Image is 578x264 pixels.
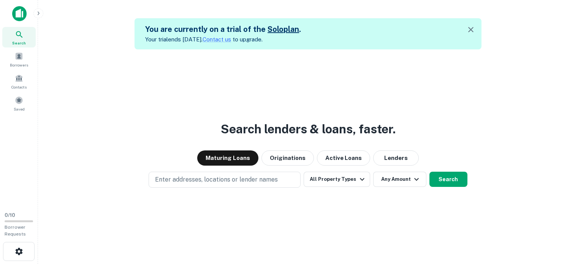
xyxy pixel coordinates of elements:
span: 0 / 10 [5,212,15,218]
h5: You are currently on a trial of the . [145,24,301,35]
span: Borrowers [10,62,28,68]
iframe: Chat Widget [540,203,578,240]
span: Search [12,40,26,46]
button: Lenders [373,150,419,166]
p: Enter addresses, locations or lender names [155,175,278,184]
a: Borrowers [2,49,36,70]
img: capitalize-icon.png [12,6,27,21]
button: All Property Types [304,172,370,187]
h3: Search lenders & loans, faster. [221,120,396,138]
button: Active Loans [317,150,370,166]
span: Saved [14,106,25,112]
button: Search [429,172,467,187]
button: Any Amount [373,172,426,187]
button: Maturing Loans [197,150,258,166]
a: Saved [2,93,36,114]
p: Your trial ends [DATE]. to upgrade. [145,35,301,44]
button: Enter addresses, locations or lender names [149,172,301,188]
span: Borrower Requests [5,224,26,237]
span: Contacts [11,84,27,90]
a: Contacts [2,71,36,92]
a: Soloplan [268,25,299,34]
button: Originations [261,150,314,166]
a: Search [2,27,36,47]
a: Contact us [203,36,231,43]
